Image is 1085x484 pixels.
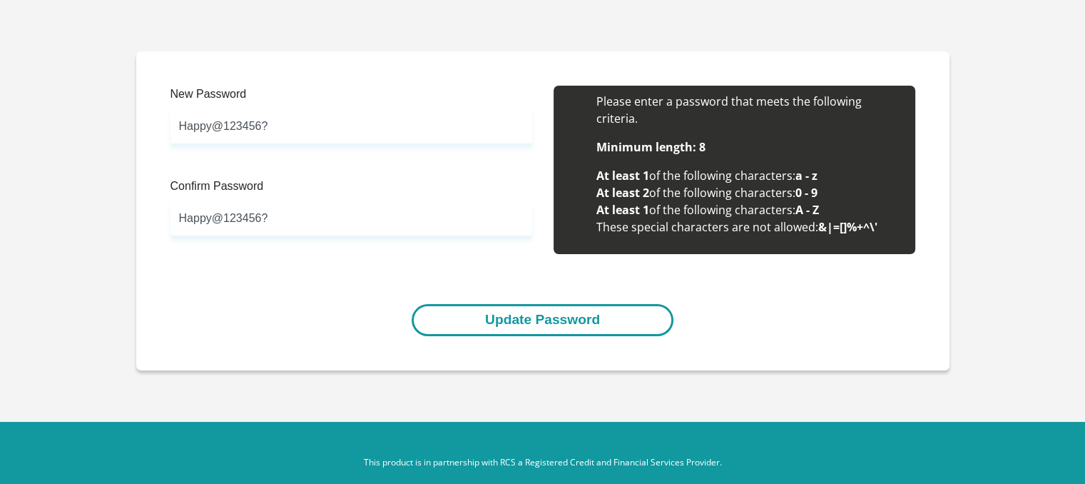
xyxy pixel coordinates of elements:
[412,304,673,336] button: Update Password
[170,201,532,236] input: Confirm Password
[147,456,939,469] p: This product is in partnership with RCS a Registered Credit and Financial Services Provider.
[596,168,649,183] b: At least 1
[818,219,877,235] b: &|=[]%+^\'
[170,86,532,109] label: New Password
[596,167,901,184] li: of the following characters:
[596,202,649,218] b: At least 1
[596,139,705,155] b: Minimum length: 8
[170,109,532,143] input: Enter new Password
[596,185,649,201] b: At least 2
[596,93,901,127] li: Please enter a password that meets the following criteria.
[795,168,817,183] b: a - z
[596,218,901,236] li: These special characters are not allowed:
[596,201,901,218] li: of the following characters:
[795,202,819,218] b: A - Z
[596,184,901,201] li: of the following characters:
[795,185,817,201] b: 0 - 9
[170,178,532,201] label: Confirm Password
